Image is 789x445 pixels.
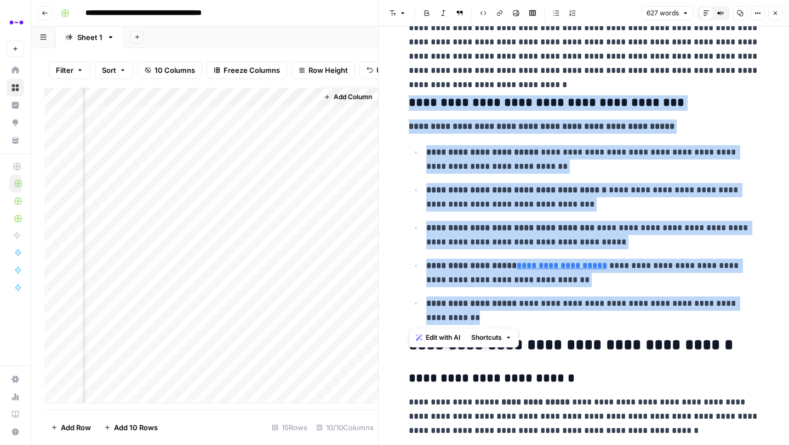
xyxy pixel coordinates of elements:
span: Add 10 Rows [114,422,158,433]
span: Filter [56,65,73,76]
button: Sort [95,61,133,79]
button: Undo [359,61,402,79]
span: Edit with AI [426,333,460,343]
button: Add 10 Rows [98,419,164,436]
span: 10 Columns [155,65,195,76]
a: Sheet 1 [56,26,124,48]
a: Opportunities [7,114,24,132]
a: Home [7,61,24,79]
a: Insights [7,96,24,114]
button: Edit with AI [411,330,465,345]
div: Sheet 1 [77,32,102,43]
a: Browse [7,79,24,96]
div: 10/10 Columns [312,419,378,436]
button: Add Row [44,419,98,436]
span: Shortcuts [471,333,502,343]
button: 627 words [642,6,694,20]
span: Freeze Columns [224,65,280,76]
a: Your Data [7,132,24,149]
span: 627 words [647,8,679,18]
span: Row Height [308,65,348,76]
img: Abacum Logo [7,13,26,32]
span: Add Row [61,422,91,433]
span: Sort [102,65,116,76]
a: Settings [7,370,24,388]
div: 15 Rows [267,419,312,436]
button: Add Column [319,90,376,104]
a: Usage [7,388,24,406]
button: Shortcuts [467,330,516,345]
a: Learning Hub [7,406,24,423]
button: Help + Support [7,423,24,441]
button: Workspace: Abacum [7,9,24,36]
button: 10 Columns [138,61,202,79]
span: Add Column [334,92,372,102]
button: Freeze Columns [207,61,287,79]
button: Filter [49,61,90,79]
button: Row Height [291,61,355,79]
